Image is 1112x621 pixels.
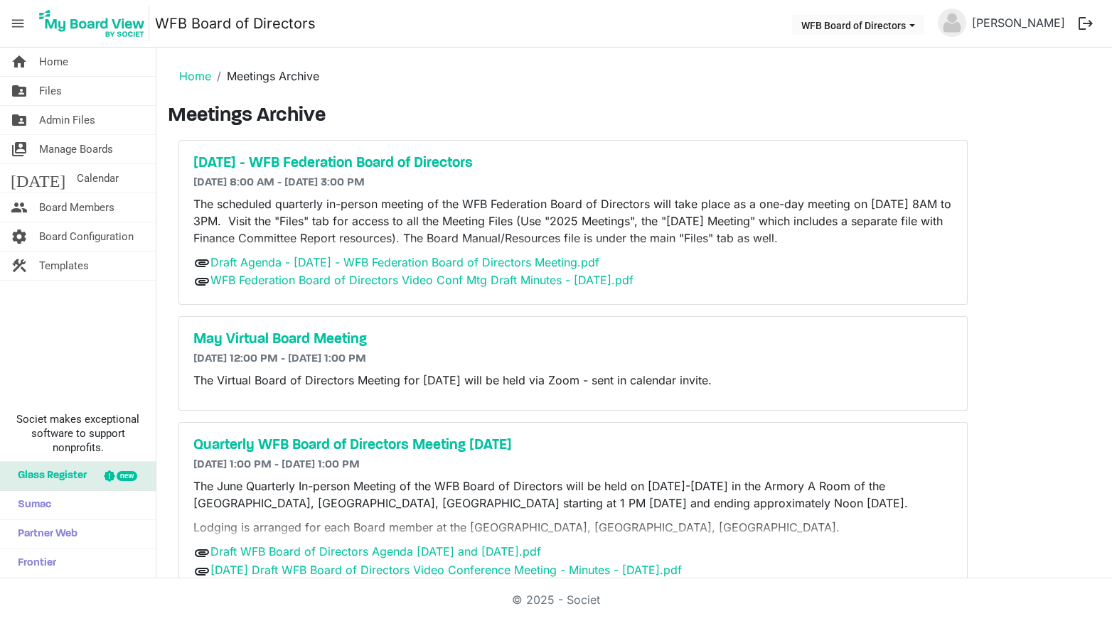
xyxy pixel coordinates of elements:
[39,48,68,76] span: Home
[193,254,210,271] span: attachment
[77,164,119,193] span: Calendar
[39,252,89,280] span: Templates
[938,9,966,37] img: no-profile-picture.svg
[211,67,319,85] li: Meetings Archive
[11,48,28,76] span: home
[11,193,28,222] span: people
[11,252,28,280] span: construction
[1071,9,1101,38] button: logout
[155,9,316,38] a: WFB Board of Directors
[193,437,953,454] a: Quarterly WFB Board of Directors Meeting [DATE]
[11,549,56,578] span: Frontier
[193,352,953,366] h6: [DATE] 12:00 PM - [DATE] 1:00 PM
[193,176,953,190] h6: [DATE] 8:00 AM - [DATE] 3:00 PM
[210,563,682,577] a: [DATE] Draft WFB Board of Directors Video Conference Meeting - Minutes - [DATE].pdf
[35,6,149,41] img: My Board View Logo
[193,372,953,389] p: The Virtual Board of Directors Meeting for [DATE] will be held via Zoom - sent in calendar invite.
[11,520,77,549] span: Partner Web
[39,106,95,134] span: Admin Files
[792,15,924,35] button: WFB Board of Directors dropdownbutton
[11,135,28,163] span: switch_account
[193,563,210,580] span: attachment
[11,77,28,105] span: folder_shared
[11,491,51,519] span: Sumac
[193,195,953,247] p: The scheduled quarterly in-person meeting of the WFB Federation Board of Directors will take plac...
[210,273,633,287] a: WFB Federation Board of Directors Video Conf Mtg Draft Minutes - [DATE].pdf
[193,155,953,172] a: [DATE] - WFB Federation Board of Directors
[35,6,155,41] a: My Board View Logo
[39,77,62,105] span: Files
[210,544,541,558] a: Draft WFB Board of Directors Agenda [DATE] and [DATE].pdf
[6,412,149,455] span: Societ makes exceptional software to support nonprofits.
[117,471,137,481] div: new
[11,222,28,251] span: settings
[39,222,134,251] span: Board Configuration
[11,164,65,193] span: [DATE]
[193,458,953,472] h6: [DATE] 1:00 PM - [DATE] 1:00 PM
[179,69,211,83] a: Home
[193,519,953,536] p: Lodging is arranged for each Board member at the [GEOGRAPHIC_DATA], [GEOGRAPHIC_DATA], [GEOGRAPHI...
[11,462,87,490] span: Glass Register
[11,106,28,134] span: folder_shared
[966,9,1071,37] a: [PERSON_NAME]
[512,593,600,607] a: © 2025 - Societ
[193,331,953,348] a: May Virtual Board Meeting
[193,273,210,290] span: attachment
[193,544,210,561] span: attachment
[168,104,1101,129] h3: Meetings Archive
[210,255,599,269] a: Draft Agenda - [DATE] - WFB Federation Board of Directors Meeting.pdf
[193,477,953,512] p: The June Quarterly In-person Meeting of the WFB Board of Directors will be held on [DATE]-[DATE] ...
[39,193,114,222] span: Board Members
[4,10,31,37] span: menu
[39,135,113,163] span: Manage Boards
